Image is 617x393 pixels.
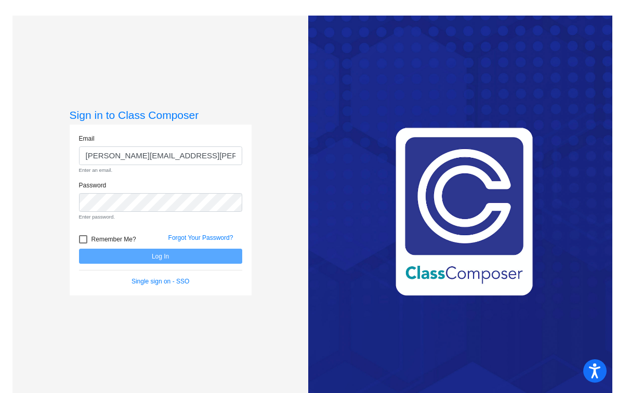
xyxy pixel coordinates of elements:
a: Single sign on - SSO [132,278,189,285]
button: Log In [79,249,242,264]
label: Password [79,181,107,190]
a: Forgot Your Password? [168,234,233,241]
small: Enter password. [79,213,242,221]
span: Remember Me? [91,233,136,246]
small: Enter an email. [79,167,242,174]
label: Email [79,134,95,143]
h3: Sign in to Class Composer [70,109,252,121]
